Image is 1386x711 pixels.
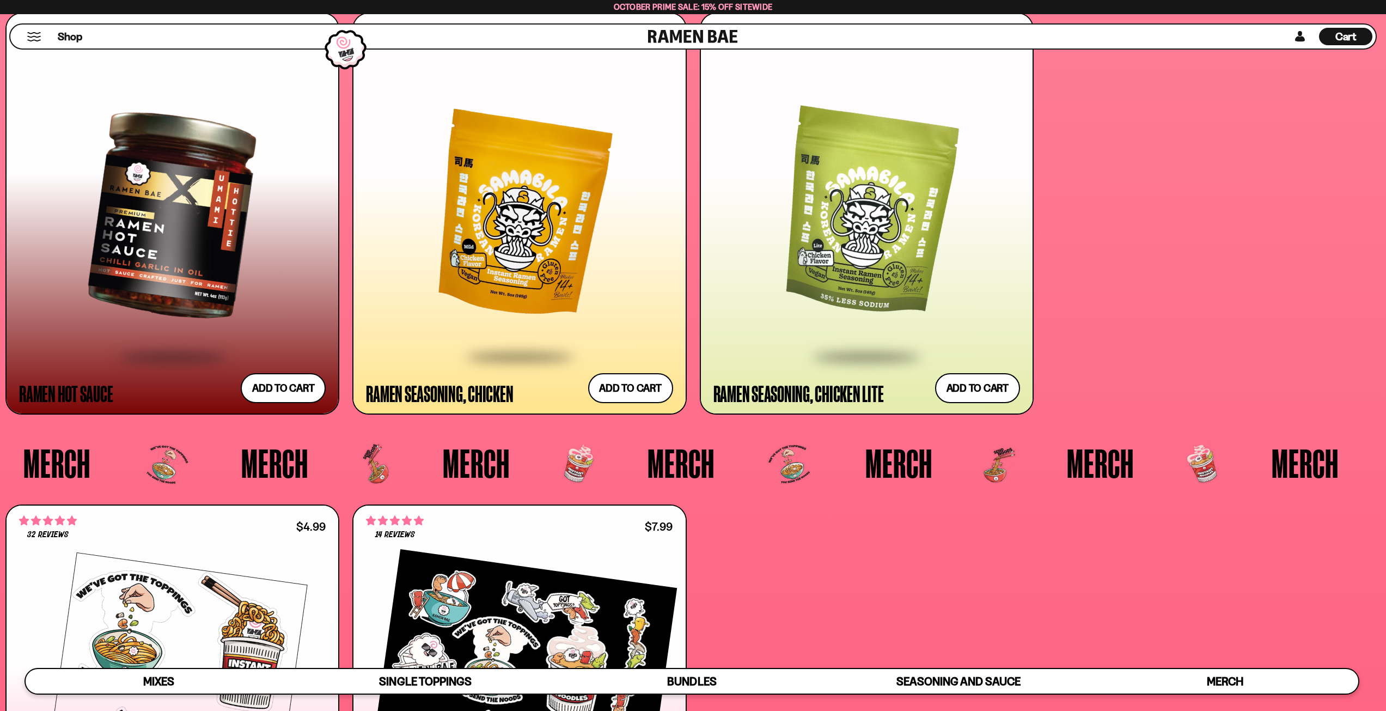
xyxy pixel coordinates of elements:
[375,531,415,539] span: 14 reviews
[19,514,77,528] span: 4.75 stars
[825,669,1091,694] a: Seasoning and Sauce
[645,521,673,532] div: $7.99
[143,674,174,688] span: Mixes
[865,443,932,483] span: Merch
[26,669,292,694] a: Mixes
[443,443,510,483] span: Merch
[1092,669,1358,694] a: Merch
[19,384,113,403] div: Ramen Hot Sauce
[58,29,82,44] span: Shop
[1319,25,1372,48] div: Cart
[713,384,884,403] div: Ramen Seasoning, Chicken Lite
[1272,443,1339,483] span: Merch
[667,674,716,688] span: Bundles
[241,373,326,403] button: Add to cart
[27,32,41,41] button: Mobile Menu Trigger
[5,13,339,415] a: 4.71 stars 52 reviews $13.99 Ramen Hot Sauce Add to cart
[296,521,326,532] div: $4.99
[896,674,1020,688] span: Seasoning and Sauce
[366,384,513,403] div: Ramen Seasoning, Chicken
[1207,674,1243,688] span: Merch
[935,373,1020,403] button: Add to cart
[366,514,424,528] span: 4.86 stars
[648,443,715,483] span: Merch
[27,531,69,539] span: 32 reviews
[588,373,673,403] button: Add to cart
[23,443,90,483] span: Merch
[352,13,686,415] a: 4.84 stars 61 reviews $14.99 Ramen Seasoning, Chicken Add to cart
[292,669,558,694] a: Single Toppings
[614,2,773,12] span: October Prime Sale: 15% off Sitewide
[700,13,1034,415] a: 5.00 stars 34 reviews $14.99 Ramen Seasoning, Chicken Lite Add to cart
[58,28,82,45] a: Shop
[1067,443,1134,483] span: Merch
[559,669,825,694] a: Bundles
[379,674,471,688] span: Single Toppings
[1335,30,1357,43] span: Cart
[241,443,308,483] span: Merch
